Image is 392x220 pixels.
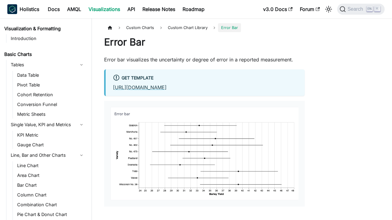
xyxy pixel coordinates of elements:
[9,34,86,43] a: Introduction
[15,81,86,89] a: Pivot Table
[7,4,39,14] a: HolisticsHolistics
[104,36,305,48] h1: Error Bar
[104,23,305,32] nav: Breadcrumbs
[165,23,211,32] a: Custom Chart Library
[2,50,86,59] a: Basic Charts
[337,4,385,15] button: Search (Ctrl+K)
[15,181,86,189] a: Bar Chart
[15,90,86,99] a: Cohort Retention
[374,6,380,12] kbd: K
[85,4,124,14] a: Visualizations
[15,191,86,199] a: Column Chart
[15,110,86,119] a: Metric Sheets
[218,23,241,32] span: Error Bar
[9,120,86,130] a: Single Value, KPI and Metrics
[168,25,208,30] span: Custom Chart Library
[9,60,86,70] a: Tables
[259,4,296,14] a: v3.0 Docs
[44,4,63,14] a: Docs
[15,100,86,109] a: Conversion Funnel
[15,141,86,149] a: Gauge Chart
[7,4,17,14] img: Holistics
[324,4,334,14] button: Switch between dark and light mode (currently light mode)
[139,4,179,14] a: Release Notes
[104,56,305,63] p: Error bar visualizes the uncertainty or degree of error in a reported measurement.
[179,4,208,14] a: Roadmap
[113,74,297,82] div: Get Template
[15,71,86,79] a: Data Table
[20,5,39,13] b: Holistics
[15,200,86,209] a: Combination Chart
[15,131,86,139] a: KPI Metric
[123,23,157,32] span: Custom Charts
[63,4,85,14] a: AMQL
[9,150,86,160] a: Line, Bar and Other Charts
[113,84,167,90] a: [URL][DOMAIN_NAME]
[104,23,116,32] a: Home page
[296,4,323,14] a: Forum
[346,6,367,12] span: Search
[15,171,86,180] a: Area Chart
[2,24,86,33] a: Visualization & Formatting
[15,210,86,219] a: Pie Chart & Donut Chart
[15,161,86,170] a: Line Chart
[124,4,139,14] a: API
